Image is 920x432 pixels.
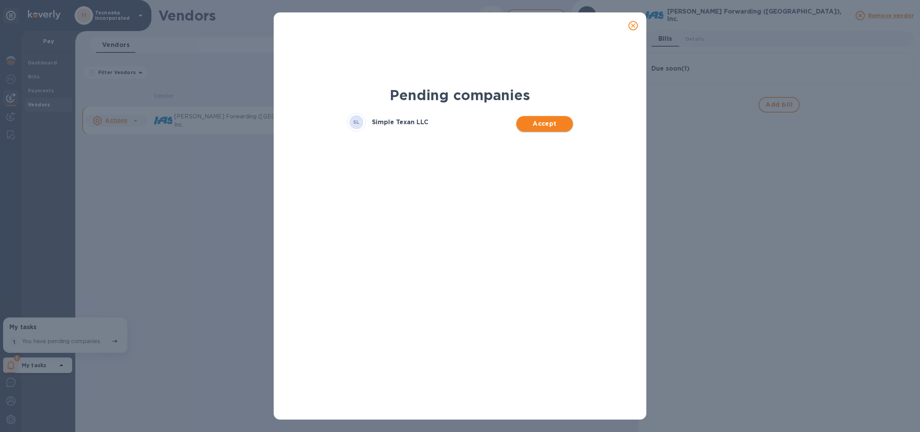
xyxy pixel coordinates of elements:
button: close [624,16,642,35]
h3: Simple Texan LLC [372,119,429,126]
b: Pending companies [390,87,530,104]
b: SL [353,119,360,125]
span: Accept [522,119,566,128]
button: Accept [516,116,573,132]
